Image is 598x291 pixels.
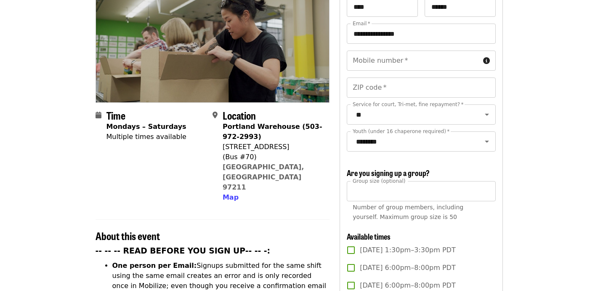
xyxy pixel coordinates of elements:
[360,263,455,273] span: [DATE] 6:00pm–8:00pm PDT
[223,108,256,123] span: Location
[223,123,322,141] strong: Portland Warehouse (503-972-2993)
[353,102,464,107] label: Service for court, Tri-met, fine repayment?
[353,204,463,220] span: Number of group members, including yourself. Maximum group size is 50
[347,231,391,242] span: Available times
[347,77,495,98] input: ZIP code
[347,167,430,178] span: Are you signing up a group?
[347,24,495,44] input: Email
[347,181,495,201] input: [object Object]
[223,152,323,162] div: (Bus #70)
[360,280,455,291] span: [DATE] 6:00pm–8:00pm PDT
[96,111,101,119] i: calendar icon
[360,245,455,255] span: [DATE] 1:30pm–3:30pm PDT
[106,132,186,142] div: Multiple times available
[353,21,370,26] label: Email
[223,142,323,152] div: [STREET_ADDRESS]
[481,136,493,147] button: Open
[223,192,239,203] button: Map
[96,228,160,243] span: About this event
[483,57,490,65] i: circle-info icon
[347,51,479,71] input: Mobile number
[353,178,405,184] span: Group size (optional)
[112,262,197,270] strong: One person per Email:
[223,163,304,191] a: [GEOGRAPHIC_DATA], [GEOGRAPHIC_DATA] 97211
[223,193,239,201] span: Map
[96,246,271,255] strong: -- -- -- READ BEFORE YOU SIGN UP-- -- -:
[106,108,125,123] span: Time
[106,123,186,131] strong: Mondays – Saturdays
[481,109,493,120] button: Open
[213,111,218,119] i: map-marker-alt icon
[353,129,449,134] label: Youth (under 16 chaperone required)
